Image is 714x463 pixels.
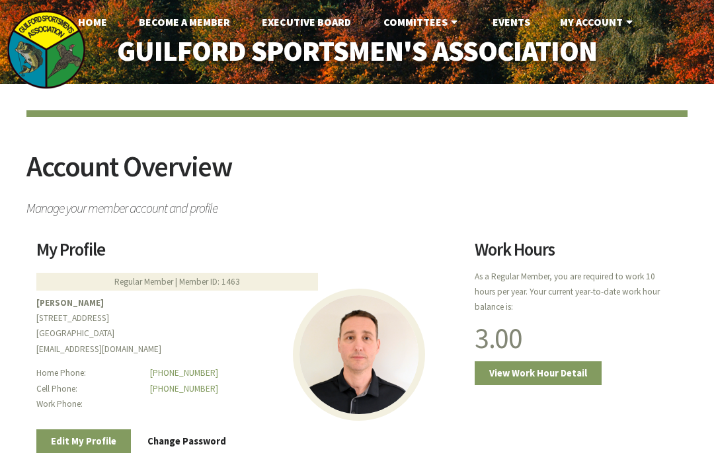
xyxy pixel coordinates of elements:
h2: Work Hours [475,241,678,267]
a: [PHONE_NUMBER] [150,367,218,378]
span: Manage your member account and profile [26,195,688,215]
div: Regular Member | Member ID: 1463 [36,273,318,291]
a: Home [67,9,118,35]
p: [STREET_ADDRESS] [GEOGRAPHIC_DATA] [EMAIL_ADDRESS][DOMAIN_NAME] [36,295,458,357]
a: Guilford Sportsmen's Association [93,26,621,75]
a: Executive Board [251,9,362,35]
h1: 3.00 [475,324,678,352]
a: Become A Member [128,9,241,35]
a: Edit My Profile [36,429,131,454]
a: My Account [549,9,647,35]
img: logo_sm.png [7,10,86,89]
dt: Home Phone [36,365,142,380]
a: View Work Hour Detail [475,361,602,386]
h2: Account Overview [26,152,688,195]
a: Committees [373,9,471,35]
dt: Cell Phone [36,381,142,396]
a: Change Password [133,429,241,454]
h2: My Profile [36,241,458,267]
dt: Work Phone [36,396,142,411]
a: [PHONE_NUMBER] [150,383,218,394]
a: Events [482,9,541,35]
p: As a Regular Member, you are required to work 10 hours per year. Your current year-to-date work h... [475,269,678,315]
b: [PERSON_NAME] [36,297,104,308]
